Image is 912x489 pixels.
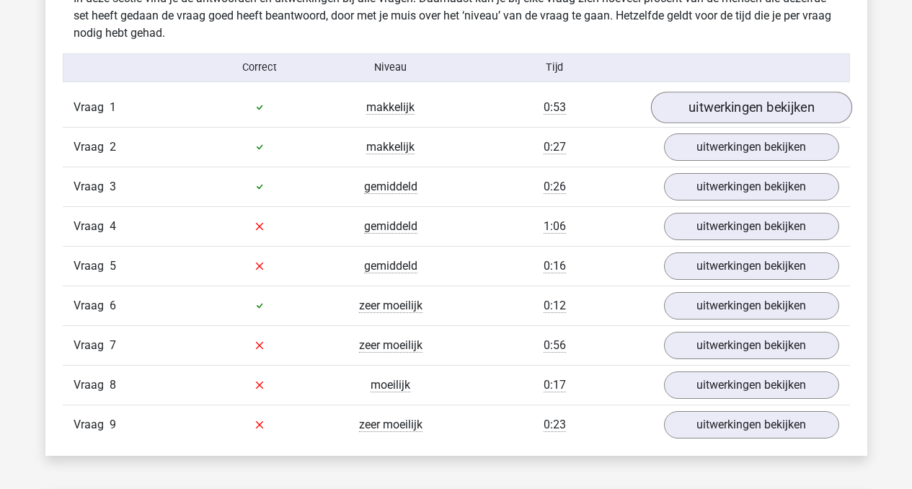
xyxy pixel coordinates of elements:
span: 9 [110,418,116,431]
span: zeer moeilijk [359,338,422,353]
span: Vraag [74,257,110,275]
a: uitwerkingen bekijken [664,133,839,161]
span: 0:26 [544,180,566,194]
span: Vraag [74,297,110,314]
span: Vraag [74,218,110,235]
span: zeer moeilijk [359,418,422,432]
span: 0:53 [544,100,566,115]
span: zeer moeilijk [359,299,422,313]
span: 0:12 [544,299,566,313]
a: uitwerkingen bekijken [664,252,839,280]
span: gemiddeld [364,259,417,273]
span: Vraag [74,138,110,156]
a: uitwerkingen bekijken [664,213,839,240]
a: uitwerkingen bekijken [664,292,839,320]
span: 7 [110,338,116,352]
span: 8 [110,378,116,392]
span: 2 [110,140,116,154]
span: 1:06 [544,219,566,234]
span: 0:17 [544,378,566,392]
a: uitwerkingen bekijken [664,371,839,399]
span: makkelijk [366,100,415,115]
span: 0:23 [544,418,566,432]
span: 3 [110,180,116,193]
span: Vraag [74,376,110,394]
span: 1 [110,100,116,114]
div: Tijd [456,60,652,76]
a: uitwerkingen bekijken [664,332,839,359]
span: 0:16 [544,259,566,273]
span: Vraag [74,337,110,354]
a: uitwerkingen bekijken [664,173,839,201]
span: 0:56 [544,338,566,353]
span: gemiddeld [364,180,417,194]
span: 6 [110,299,116,312]
span: 0:27 [544,140,566,154]
div: Correct [194,60,325,76]
span: 4 [110,219,116,233]
span: Vraag [74,178,110,195]
a: uitwerkingen bekijken [664,411,839,439]
span: Vraag [74,99,110,116]
div: Niveau [325,60,456,76]
span: gemiddeld [364,219,417,234]
span: moeilijk [371,378,410,392]
span: makkelijk [366,140,415,154]
span: Vraag [74,416,110,433]
span: 5 [110,259,116,273]
a: uitwerkingen bekijken [650,92,851,123]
